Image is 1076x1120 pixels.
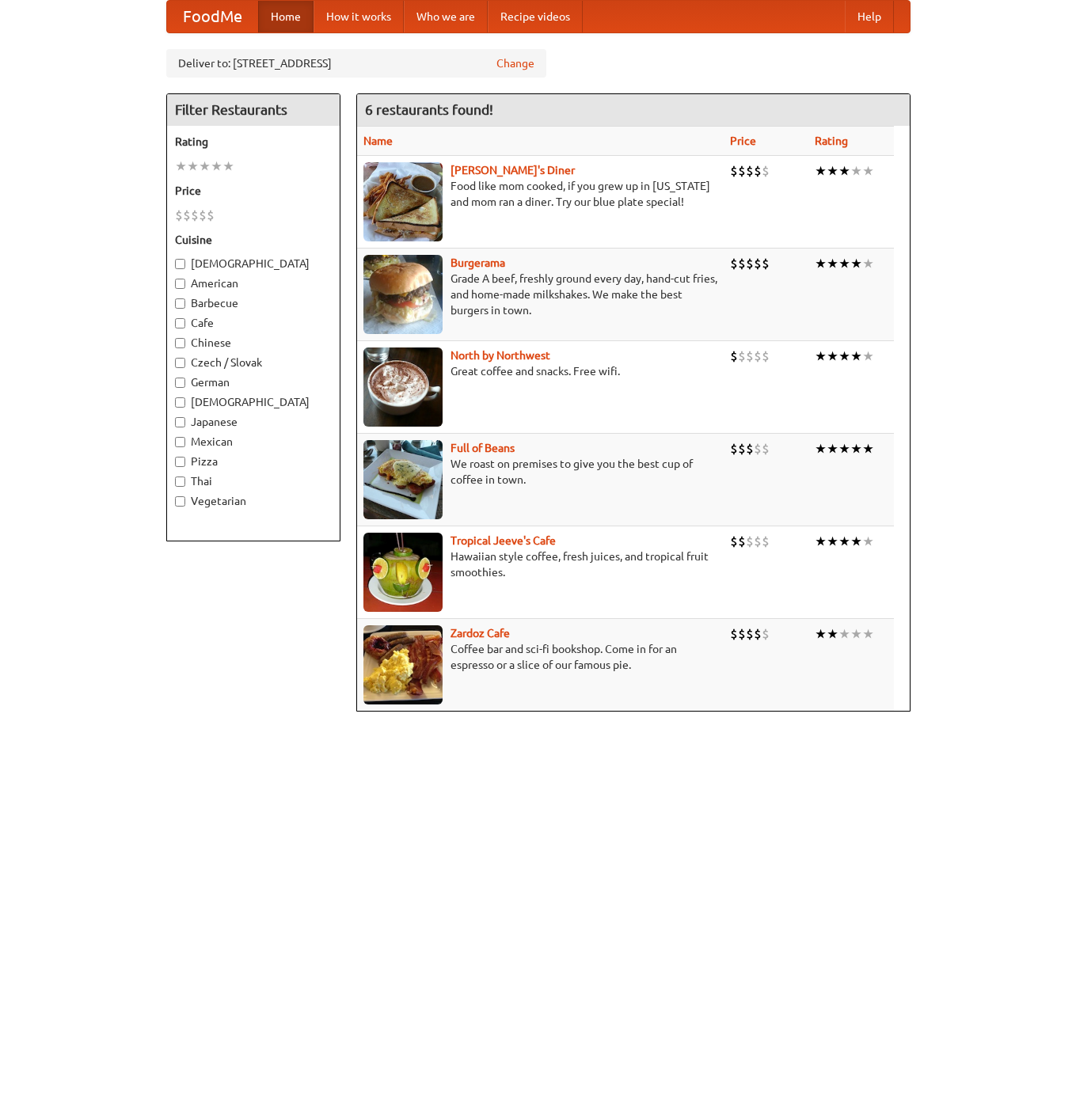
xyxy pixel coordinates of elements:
[754,625,762,643] li: $
[815,347,827,365] li: ★
[827,255,838,272] li: ★
[815,625,827,643] li: ★
[762,162,770,180] li: $
[451,534,556,547] a: Tropical Jeeve's Cafe
[183,207,191,224] li: $
[363,456,717,488] p: We roast on premises to give you the best cup of coffee in town.
[258,1,314,32] a: Home
[175,295,332,311] label: Barbecue
[211,158,222,175] li: ★
[838,347,850,365] li: ★
[175,335,332,351] label: Chinese
[850,533,862,550] li: ★
[762,533,770,550] li: $
[827,625,838,643] li: ★
[363,347,443,427] img: north.jpg
[363,625,443,704] img: zardoz.jpg
[862,347,874,365] li: ★
[167,94,340,126] h4: Filter Restaurants
[175,275,332,291] label: American
[175,493,332,509] label: Vegetarian
[754,347,762,365] li: $
[451,442,515,454] b: Full of Beans
[827,533,838,550] li: ★
[850,347,862,365] li: ★
[730,162,738,180] li: $
[754,440,762,457] li: $
[451,164,575,177] a: [PERSON_NAME]'s Diner
[175,298,185,309] input: Barbecue
[175,256,332,271] label: [DEMOGRAPHIC_DATA]
[451,349,550,362] a: North by Northwest
[746,440,754,457] li: $
[838,440,850,457] li: ★
[815,440,827,457] li: ★
[738,255,746,272] li: $
[207,207,215,224] li: $
[175,473,332,489] label: Thai
[845,1,894,32] a: Help
[199,207,207,224] li: $
[451,256,505,269] a: Burgerama
[175,394,332,410] label: [DEMOGRAPHIC_DATA]
[175,397,185,408] input: [DEMOGRAPHIC_DATA]
[363,641,717,673] p: Coffee bar and sci-fi bookshop. Come in for an espresso or a slice of our famous pie.
[850,625,862,643] li: ★
[175,457,185,467] input: Pizza
[363,255,443,334] img: burgerama.jpg
[815,162,827,180] li: ★
[175,279,185,289] input: American
[738,162,746,180] li: $
[850,162,862,180] li: ★
[730,533,738,550] li: $
[754,162,762,180] li: $
[365,102,493,117] ng-pluralize: 6 restaurants found!
[175,378,185,388] input: German
[191,207,199,224] li: $
[175,158,187,175] li: ★
[488,1,583,32] a: Recipe videos
[815,255,827,272] li: ★
[175,259,185,269] input: [DEMOGRAPHIC_DATA]
[738,347,746,365] li: $
[314,1,404,32] a: How it works
[175,232,332,248] h5: Cuisine
[363,549,717,580] p: Hawaiian style coffee, fresh juices, and tropical fruit smoothies.
[746,347,754,365] li: $
[862,625,874,643] li: ★
[838,162,850,180] li: ★
[175,496,185,507] input: Vegetarian
[838,625,850,643] li: ★
[166,49,546,78] div: Deliver to: [STREET_ADDRESS]
[175,454,332,469] label: Pizza
[730,255,738,272] li: $
[762,255,770,272] li: $
[862,162,874,180] li: ★
[363,162,443,241] img: sallys.jpg
[738,625,746,643] li: $
[746,533,754,550] li: $
[746,255,754,272] li: $
[363,440,443,519] img: beans.jpg
[451,627,510,640] a: Zardoz Cafe
[762,440,770,457] li: $
[850,255,862,272] li: ★
[754,255,762,272] li: $
[496,55,534,71] a: Change
[815,135,848,147] a: Rating
[827,347,838,365] li: ★
[175,414,332,430] label: Japanese
[363,533,443,612] img: jeeves.jpg
[363,271,717,318] p: Grade A beef, freshly ground every day, hand-cut fries, and home-made milkshakes. We make the bes...
[850,440,862,457] li: ★
[222,158,234,175] li: ★
[730,347,738,365] li: $
[838,255,850,272] li: ★
[199,158,211,175] li: ★
[730,135,756,147] a: Price
[167,1,258,32] a: FoodMe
